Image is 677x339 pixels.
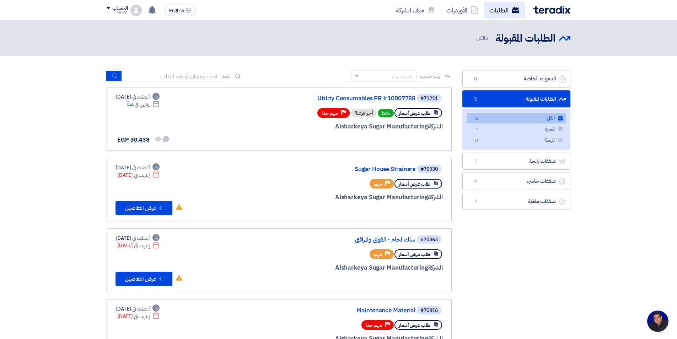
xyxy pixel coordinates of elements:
[135,101,149,108] span: ينتهي في
[107,11,128,15] div: DIMEC
[484,2,525,18] a: الطلبات
[420,237,438,242] div: #70863
[374,181,382,187] span: مهم
[471,178,480,185] span: 4
[428,122,443,131] span: الشركة
[117,242,160,249] div: [DATE]
[399,251,430,258] span: طلب عرض أسعار
[272,263,443,272] div: Alsharkeya Sugar Manufacturing
[472,126,481,134] span: 1
[130,5,142,16] img: profile_test.png
[471,75,480,83] span: 0
[471,198,480,205] span: 1
[117,313,160,320] div: [DATE]
[485,34,488,42] span: 5
[378,109,394,117] span: نشط
[420,308,438,313] div: #70816
[351,109,376,117] div: أخر فرصة
[273,307,415,314] a: Maintenance Material
[127,101,160,108] div: غداً
[115,234,160,242] div: [DATE]
[272,122,443,131] div: Alsharkeya Sugar Manufacturing
[322,110,338,117] span: مهم جدا
[428,193,443,202] span: الشركة
[134,313,149,320] span: إنتهت في
[476,34,490,42] span: الكل
[428,263,443,272] span: الشركة
[533,6,570,14] img: Teradix logo
[115,201,172,215] button: عرض التفاصيل
[374,251,382,258] span: مهم
[273,237,415,243] a: سلك لحام - القوي والمرافق
[273,166,415,173] a: Sugar House Strainers
[115,272,172,286] button: عرض التفاصيل
[115,164,160,171] div: [DATE]
[467,135,566,145] a: المهملة
[115,305,160,313] div: [DATE]
[112,5,128,11] div: الحساب
[221,72,231,80] span: بحث
[420,96,438,101] div: #71211
[117,171,160,179] div: [DATE]
[273,95,415,102] a: Utility Consumables PR #10007788
[471,96,480,103] span: 5
[272,193,443,202] div: Alsharkeya Sugar Manufacturing
[399,110,430,117] span: طلب عرض أسعار
[420,72,440,80] span: رتب حسب
[441,2,484,18] a: الأوردرات
[472,115,481,123] span: 5
[132,234,149,242] span: أنشئت في
[462,70,570,88] a: الدعوات الخاصة0
[366,322,382,329] span: مهم جدا
[132,164,149,171] span: أنشئت في
[134,171,149,179] span: إنتهت في
[420,167,438,172] div: #70930
[647,311,668,332] a: Open chat
[399,322,430,329] span: طلب عرض أسعار
[399,181,430,187] span: طلب عرض أسعار
[392,73,413,80] div: رتب حسب
[462,193,570,210] a: صفقات ملغية1
[462,90,570,108] a: الطلبات المقبولة5
[462,153,570,170] a: صفقات رابحة1
[471,158,480,165] span: 1
[467,124,566,134] a: المميزة
[132,305,149,313] span: أنشئت في
[117,136,150,144] span: EGP 30,438
[115,93,160,101] div: [DATE]
[122,71,221,81] input: ابحث بعنوان أو رقم الطلب
[165,5,196,16] button: English
[390,2,441,18] a: ملف الشركة
[134,242,149,249] span: إنتهت في
[472,137,481,145] span: 0
[462,173,570,190] a: صفقات خاسرة4
[169,8,184,13] span: English
[495,32,555,46] h2: الطلبات المقبولة
[467,113,566,123] a: الكل
[132,93,149,101] span: أنشئت في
